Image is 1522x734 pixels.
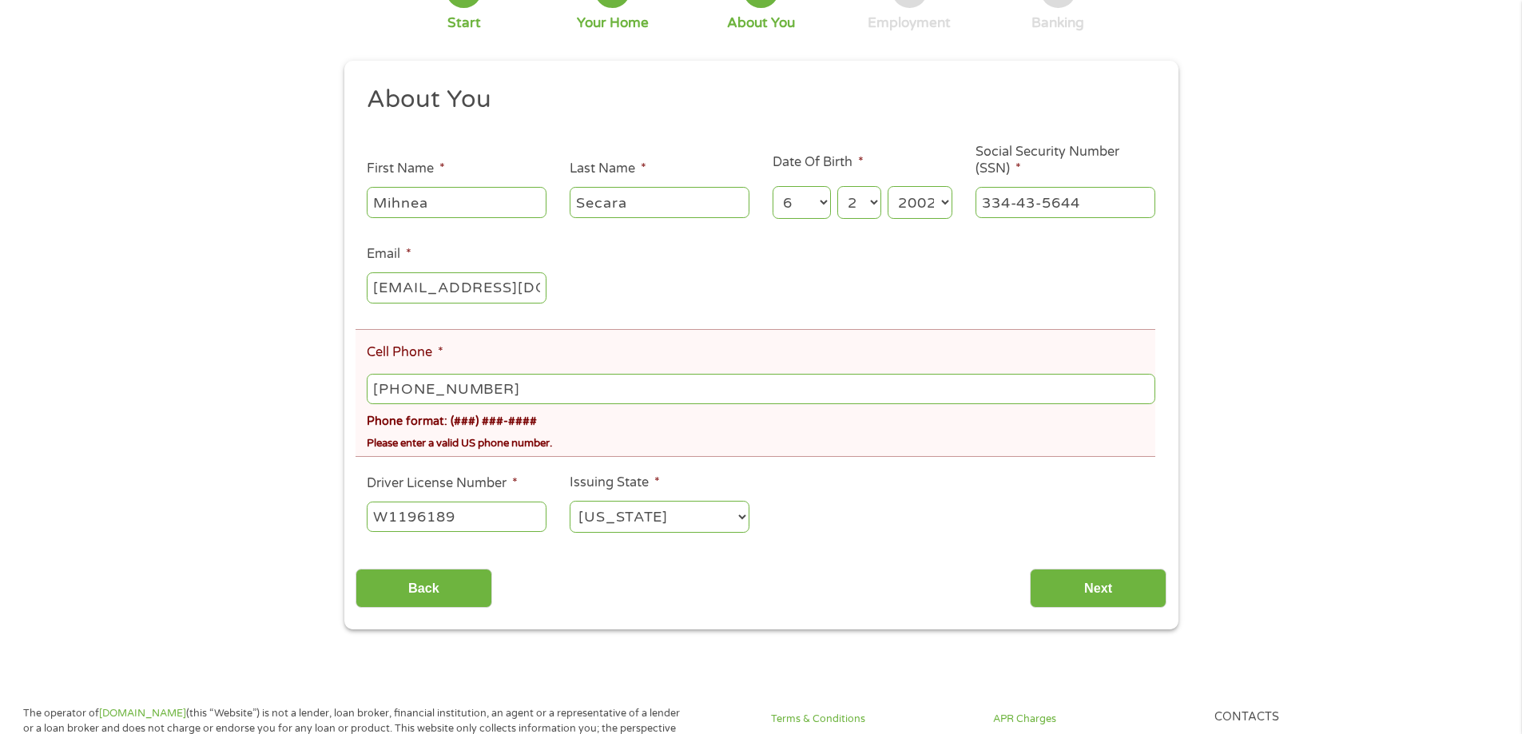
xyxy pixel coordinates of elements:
input: 078-05-1120 [976,187,1155,217]
input: Smith [570,187,749,217]
div: Employment [868,14,951,32]
label: Last Name [570,161,646,177]
div: About You [727,14,795,32]
label: Social Security Number (SSN) [976,144,1155,177]
div: Your Home [577,14,649,32]
input: (541) 754-3010 [367,374,1154,404]
input: john@gmail.com [367,272,546,303]
label: Cell Phone [367,344,443,361]
div: Phone format: (###) ###-#### [367,407,1154,430]
div: Please enter a valid US phone number. [367,430,1154,451]
label: First Name [367,161,445,177]
div: Banking [1031,14,1084,32]
input: John [367,187,546,217]
label: Driver License Number [367,475,518,492]
a: APR Charges [993,712,1196,727]
input: Back [356,569,492,608]
label: Issuing State [570,474,660,491]
h2: About You [367,84,1143,116]
a: Terms & Conditions [771,712,974,727]
label: Email [367,246,411,263]
h4: Contacts [1214,710,1417,725]
a: [DOMAIN_NAME] [99,707,186,720]
label: Date Of Birth [773,154,864,171]
div: Start [447,14,481,32]
input: Next [1030,569,1166,608]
